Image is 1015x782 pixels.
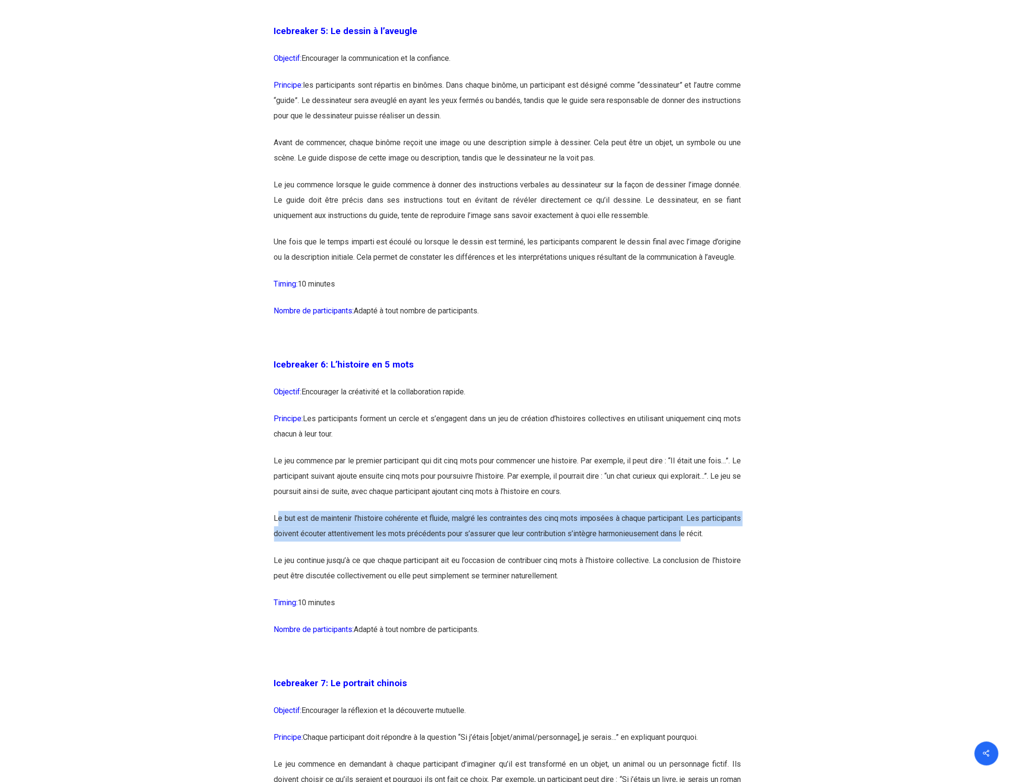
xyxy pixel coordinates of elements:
[274,78,741,135] p: les participants sont répartis en binômes. Dans chaque binôme, un participant est désigné comme “...
[274,733,303,742] span: Principe:
[274,235,741,277] p: Une fois que le temps imparti est écoulé ou lorsque le dessin est terminé, les participants compa...
[274,678,407,689] span: Icebreaker 7: Le portrait chinois
[274,454,741,511] p: Le jeu commence par le premier participant qui dit cinq mots pour commencer une histoire. Par exe...
[274,598,298,608] span: Timing:
[274,730,741,757] p: Chaque participant doit répondre à la question “Si j’étais [objet/animal/personnage], je serais…”...
[274,54,302,63] span: Objectif:
[274,177,741,235] p: Le jeu commence lorsque le guide commence à donner des instructions verbales au dessinateur sur l...
[274,703,741,730] p: Encourager la réflexion et la découverte mutuelle.
[274,360,414,370] span: Icebreaker 6: L’histoire en 5 mots
[274,280,298,289] span: Timing:
[274,414,303,424] span: Principe:
[274,277,741,304] p: 10 minutes
[274,553,741,596] p: Le jeu continue jusqu’à ce que chaque participant ait eu l’occasion de contribuer cinq mots à l’h...
[274,622,741,649] p: Adapté à tout nombre de participants.
[274,51,741,78] p: Encourager la communication et la confiance.
[274,412,741,454] p: Les participants forment un cercle et s’engagent dans un jeu de création d’histoires collectives ...
[274,80,303,90] span: Principe:
[274,304,741,331] p: Adapté à tout nombre de participants.
[274,706,302,715] span: Objectif:
[274,596,741,622] p: 10 minutes
[274,511,741,553] p: Le but est de maintenir l’histoire cohérente et fluide, malgré les contraintes des cinq mots impo...
[274,388,302,397] span: Objectif:
[274,307,354,316] span: Nombre de participants:
[274,135,741,177] p: Avant de commencer, chaque binôme reçoit une image ou une description simple à dessiner. Cela peu...
[274,625,354,634] span: Nombre de participants:
[274,26,418,36] span: Icebreaker 5: Le dessin à l’aveugle
[274,385,741,412] p: Encourager la créativité et la collaboration rapide.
